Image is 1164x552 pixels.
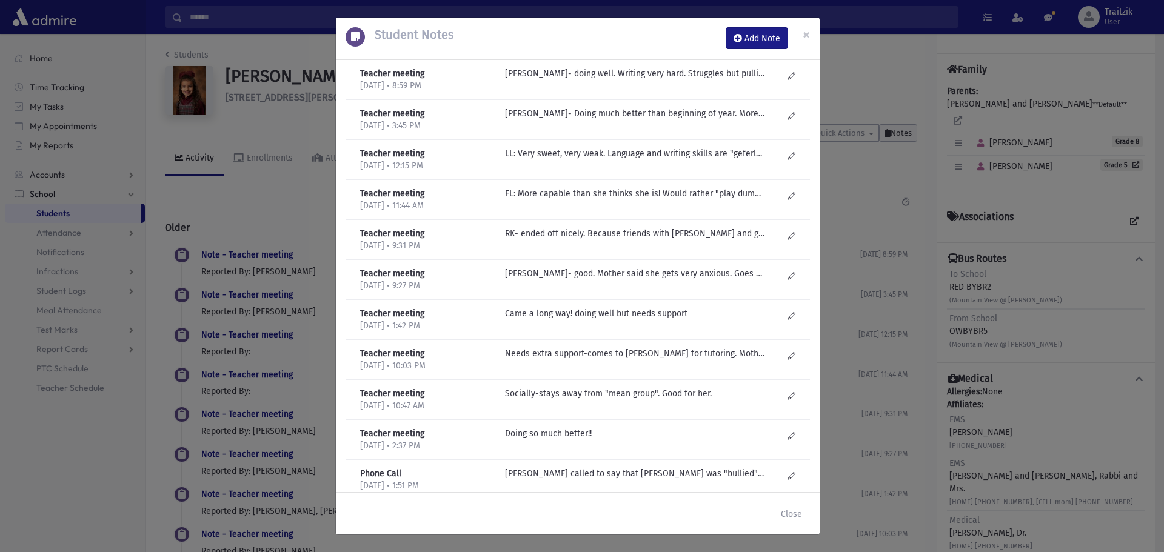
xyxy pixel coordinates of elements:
[360,320,493,332] p: [DATE] • 1:42 PM
[803,26,810,43] span: ×
[360,200,493,212] p: [DATE] • 11:44 AM
[505,267,764,280] p: [PERSON_NAME]- good. Mother said she gets very anxious. Goes to Kayla for tutoring. Still not ama...
[505,387,764,400] p: Socially-stays away from "mean group". Good for her.
[505,227,764,240] p: RK- ended off nicely. Because friends with [PERSON_NAME] and good for her. Can someone be a aggre...
[360,388,424,399] b: Teacher meeting
[360,228,424,239] b: Teacher meeting
[505,67,764,80] p: [PERSON_NAME]- doing well. Writing very hard. Struggles but pulling through.
[505,107,764,120] p: [PERSON_NAME]- Doing much better than beginning of year. More confident. Test taking is terrible....
[505,187,764,200] p: EL: More capable than she thinks she is! Would rather "play dumb and party"...Not so motivated to...
[793,18,820,52] button: Close
[360,280,493,292] p: [DATE] • 9:27 PM
[365,27,453,42] h5: Student Notes
[773,503,810,525] button: Close
[505,307,764,320] p: Came a long way! doing well but needs support
[360,120,493,132] p: [DATE] • 3:45 PM
[360,440,493,452] p: [DATE] • 2:37 PM
[360,348,424,359] b: Teacher meeting
[360,160,493,172] p: [DATE] • 12:15 PM
[726,27,788,49] button: Add Note
[360,240,493,252] p: [DATE] • 9:31 PM
[360,268,424,279] b: Teacher meeting
[360,308,424,319] b: Teacher meeting
[360,360,493,372] p: [DATE] • 10:03 PM
[360,68,424,79] b: Teacher meeting
[360,108,424,119] b: Teacher meeting
[360,480,493,492] p: [DATE] • 1:51 PM
[360,148,424,159] b: Teacher meeting
[360,80,493,92] p: [DATE] • 8:59 PM
[505,467,764,480] p: [PERSON_NAME] called to say that [PERSON_NAME] was "bullied" on the bus home- by [PERSON_NAME] & ...
[505,347,764,360] p: Needs extra support-comes to [PERSON_NAME] for tutoring. Mother would rather bring to her than do...
[505,427,764,440] p: Doing so much better!!
[505,147,764,160] p: LL: Very sweet, very weak. Language and writing skills are "geferlach"! Needs BASIC grammar skill...
[360,428,424,439] b: Teacher meeting
[360,468,401,479] b: Phone Call
[360,400,493,412] p: [DATE] • 10:47 AM
[360,188,424,199] b: Teacher meeting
